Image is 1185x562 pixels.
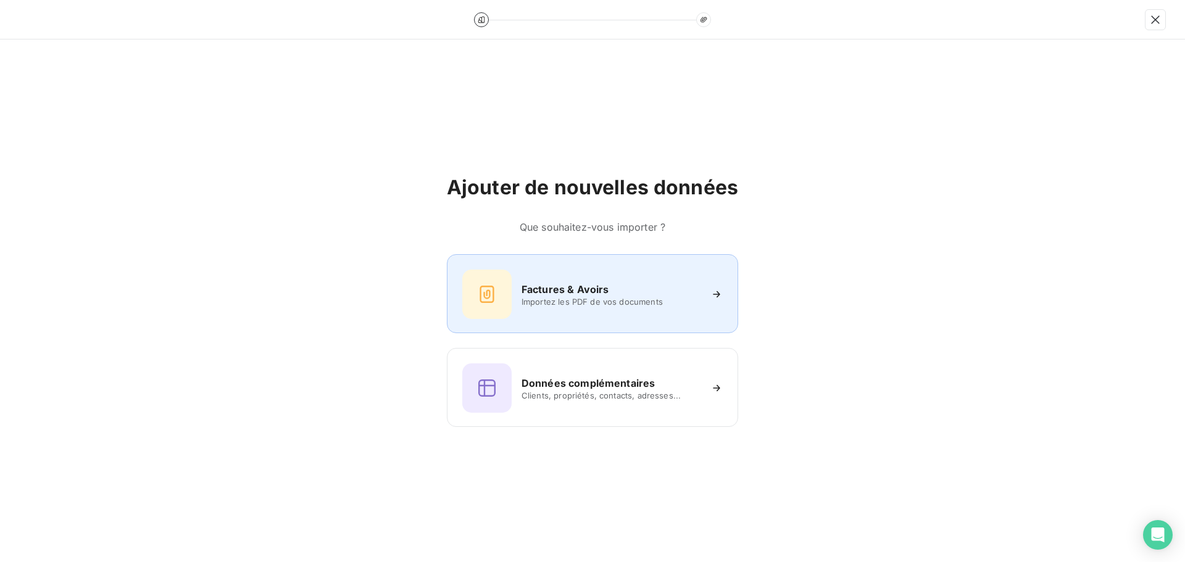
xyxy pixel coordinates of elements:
[447,175,738,200] h2: Ajouter de nouvelles données
[1143,520,1173,550] div: Open Intercom Messenger
[522,297,701,307] span: Importez les PDF de vos documents
[522,376,655,391] h6: Données complémentaires
[447,220,738,234] h6: Que souhaitez-vous importer ?
[522,282,609,297] h6: Factures & Avoirs
[522,391,701,400] span: Clients, propriétés, contacts, adresses...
